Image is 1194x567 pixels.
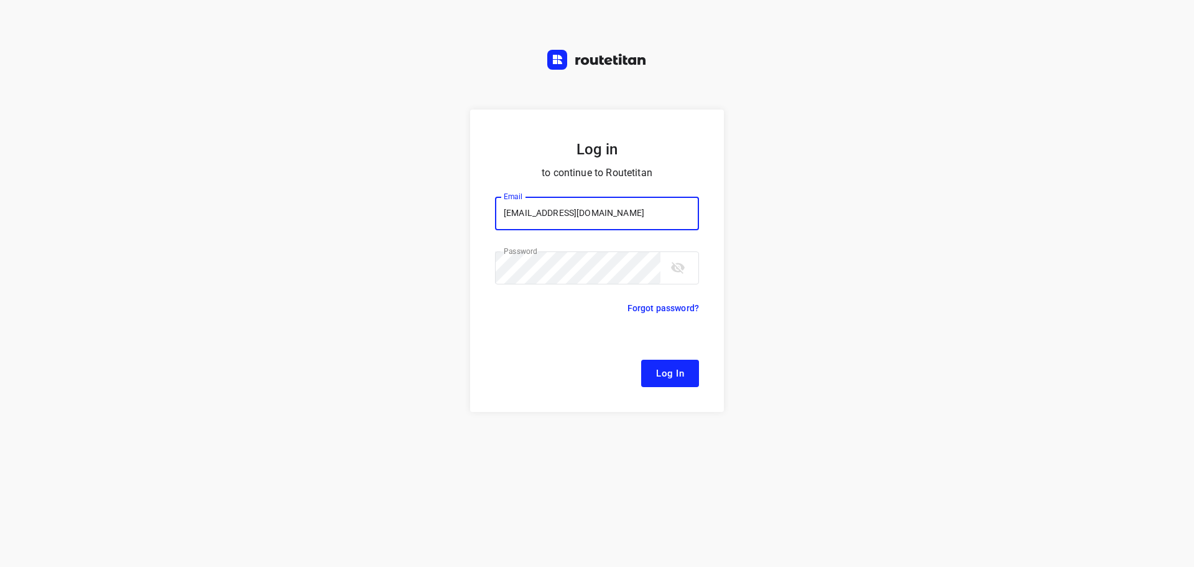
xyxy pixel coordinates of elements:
[495,164,699,182] p: to continue to Routetitan
[665,255,690,280] button: toggle password visibility
[641,360,699,387] button: Log In
[656,365,684,382] span: Log In
[495,139,699,159] h5: Log in
[547,50,647,70] img: Routetitan
[627,301,699,316] p: Forgot password?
